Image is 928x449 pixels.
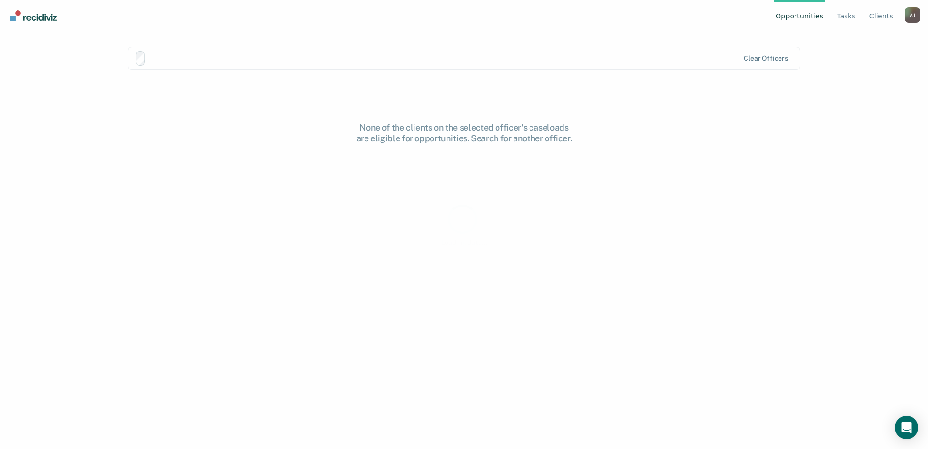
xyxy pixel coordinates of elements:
div: Open Intercom Messenger [895,416,918,439]
div: None of the clients on the selected officer's caseloads are eligible for opportunities. Search fo... [309,122,619,143]
button: Profile dropdown button [905,7,920,23]
div: A J [905,7,920,23]
div: Clear officers [744,54,788,63]
img: Recidiviz [10,10,57,21]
